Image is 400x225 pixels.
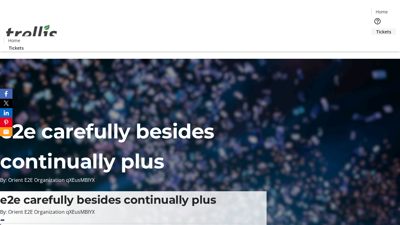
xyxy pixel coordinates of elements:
a: Home [372,8,392,15]
a: Tickets [4,45,29,51]
span: Tickets [376,28,391,35]
span: Home [376,8,388,15]
button: Help [371,15,384,27]
span: Home [8,37,20,44]
img: Orient E2E Organization qXEusMBIYX's Logo [4,18,59,49]
a: Tickets [371,28,396,35]
span: Tickets [9,45,24,51]
button: Cart [371,35,384,47]
a: Home [4,37,24,44]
